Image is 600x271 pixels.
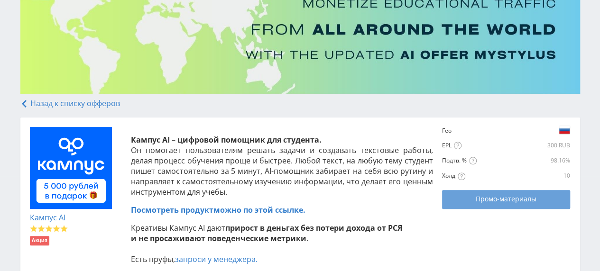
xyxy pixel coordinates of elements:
a: Посмотреть продуктможно по этой ссылке. [131,205,305,215]
img: e19fcd9231212a64c934454d68839819.png [559,124,570,135]
a: Назад к списку офферов [20,98,120,108]
div: EPL [442,142,472,150]
a: запроси у менеджера. [175,254,258,264]
strong: прирост в деньгах без потери дохода от РСЯ и не просаживают поведенческие метрики [131,223,403,244]
a: Кампус AI [30,212,65,223]
img: 61b0a20f679e4abdf8b58b6a20f298fd.png [30,127,112,209]
div: 300 RUB [474,142,570,149]
div: Холд [442,172,527,180]
p: Он помогает пользователям решать задачи и создавать текстовые работы, делая процесс обучения прощ... [131,135,433,197]
p: Креативы Кампус AI дают . Есть пруфы, [131,223,433,264]
span: Посмотреть продукт [131,205,213,215]
strong: Кампус AI – цифровой помощник для студента. [131,135,322,145]
div: Гео [442,127,472,135]
div: 98.16% [529,157,570,164]
span: Промо-материалы [476,195,536,203]
div: 10 [529,172,570,180]
a: Промо-материалы [442,190,570,209]
div: Подтв. % [442,157,527,165]
li: Акция [30,236,49,245]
